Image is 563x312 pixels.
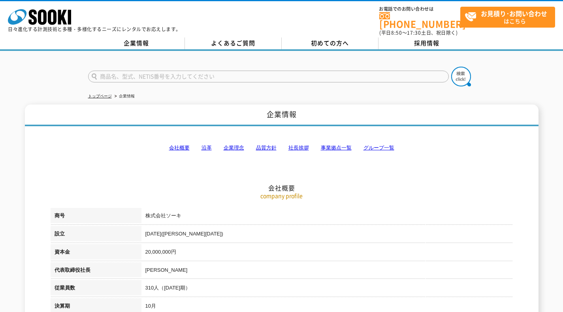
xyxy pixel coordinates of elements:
[282,37,378,49] a: 初めての方へ
[141,244,513,262] td: 20,000,000円
[288,145,309,151] a: 社長挨拶
[113,92,135,101] li: 企業情報
[185,37,282,49] a: よくあるご質問
[141,262,513,280] td: [PERSON_NAME]
[51,262,141,280] th: 代表取締役社長
[169,145,190,151] a: 会社概要
[363,145,394,151] a: グループ一覧
[51,105,513,192] h2: 会社概要
[224,145,244,151] a: 企業理念
[88,71,449,82] input: 商品名、型式、NETIS番号を入力してください
[51,280,141,298] th: 従業員数
[407,29,421,36] span: 17:30
[141,208,513,226] td: 株式会社ソーキ
[460,7,555,28] a: お見積り･お問い合わせはこちら
[141,226,513,244] td: [DATE]([PERSON_NAME][DATE])
[451,67,471,86] img: btn_search.png
[481,9,547,18] strong: お見積り･お問い合わせ
[51,244,141,262] th: 資本金
[391,29,402,36] span: 8:50
[51,192,513,200] p: company profile
[25,105,539,126] h1: 企業情報
[321,145,352,151] a: 事業拠点一覧
[88,37,185,49] a: 企業情報
[379,29,458,36] span: (平日 ～ 土日、祝日除く)
[379,7,460,11] span: お電話でのお問い合わせは
[51,226,141,244] th: 設立
[201,145,212,151] a: 沿革
[256,145,277,151] a: 品質方針
[141,280,513,298] td: 310人（[DATE]期）
[88,94,112,98] a: トップページ
[379,12,460,28] a: [PHONE_NUMBER]
[311,39,349,47] span: 初めての方へ
[465,7,555,27] span: はこちら
[378,37,475,49] a: 採用情報
[51,208,141,226] th: 商号
[8,27,181,32] p: 日々進化する計測技術と多種・多様化するニーズにレンタルでお応えします。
